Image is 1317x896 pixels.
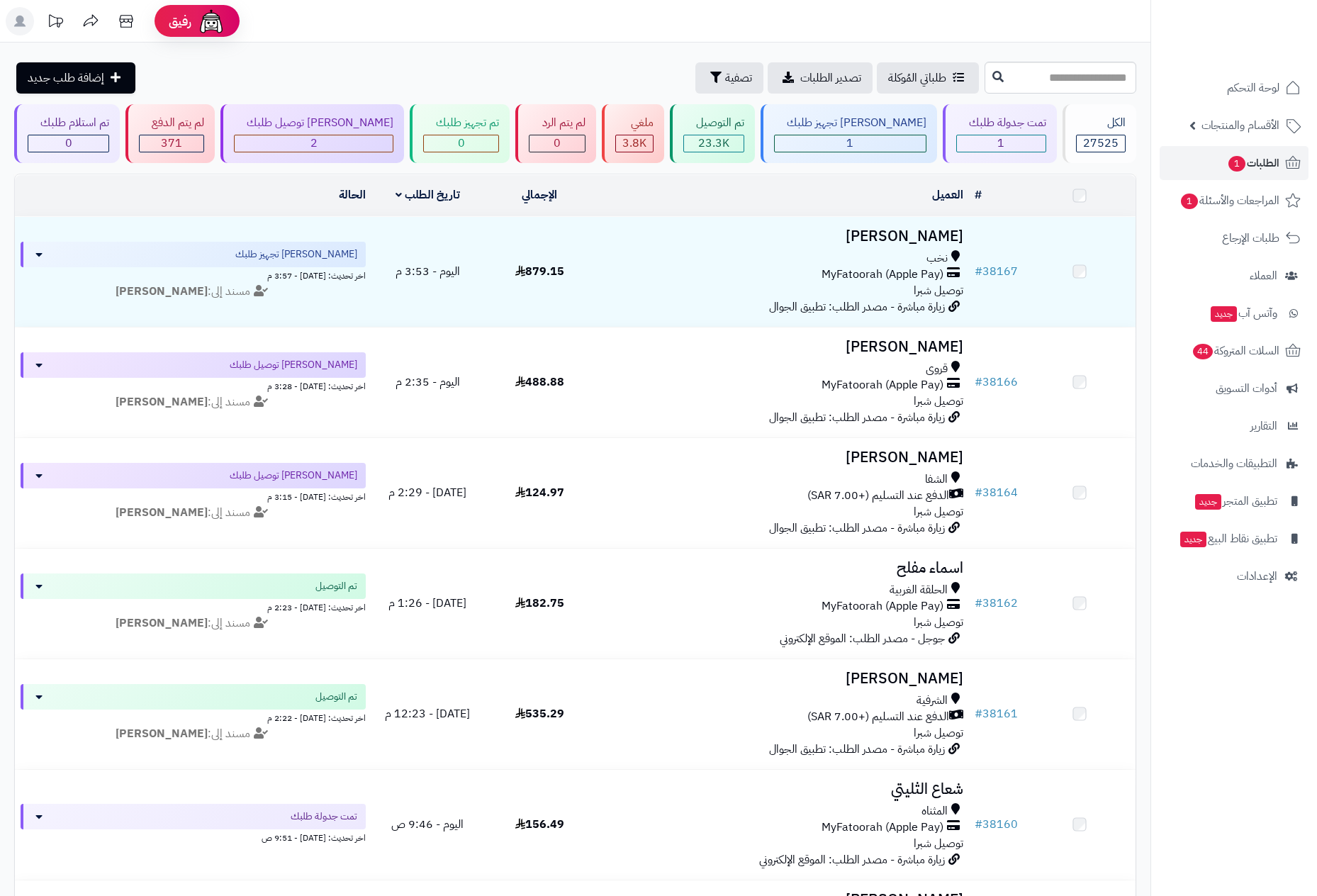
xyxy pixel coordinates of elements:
[515,263,564,280] span: 879.15
[975,705,1018,722] a: #38161
[515,374,564,391] span: 488.88
[116,725,208,742] strong: [PERSON_NAME]
[957,135,1046,152] div: 1
[601,339,963,355] h3: [PERSON_NAME]
[1222,228,1279,248] span: طلبات الإرجاع
[1160,146,1308,180] a: الطلبات1
[822,819,943,836] span: MyFatoorah (Apple Pay)
[975,484,982,501] span: #
[1201,116,1279,135] span: الأقسام والمنتجات
[807,709,949,725] span: الدفع عند التسليم (+7.00 SAR)
[522,186,557,203] a: الإجمالي
[1160,184,1308,218] a: المراجعات والأسئلة1
[769,409,945,426] span: زيارة مباشرة - مصدر الطلب: تطبيق الجوال
[822,267,943,283] span: MyFatoorah (Apple Pay)
[11,104,123,163] a: تم استلام طلبك 0
[683,115,744,131] div: تم التوصيل
[169,13,191,30] span: رفيق
[769,741,945,758] span: زيارة مباشرة - مصدر الطلب: تطبيق الجوال
[616,135,653,152] div: 3826
[1083,135,1119,152] span: 27525
[599,104,667,163] a: ملغي 3.8K
[515,705,564,722] span: 535.29
[800,69,861,86] span: تصدير الطلبات
[388,484,466,501] span: [DATE] - 2:29 م
[529,115,585,131] div: لم يتم الرد
[1237,566,1277,586] span: الإعدادات
[975,595,982,612] span: #
[197,7,225,35] img: ai-face.png
[396,263,460,280] span: اليوم - 3:53 م
[315,579,357,593] span: تم التوصيل
[554,135,561,152] span: 0
[932,186,963,203] a: العميل
[458,135,465,152] span: 0
[515,816,564,833] span: 156.49
[695,62,763,94] button: تصفية
[925,471,948,488] span: الشفا
[234,115,393,131] div: [PERSON_NAME] توصيل طلبك
[1221,38,1304,68] img: logo-2.png
[1180,532,1206,547] span: جديد
[780,630,945,647] span: جوجل - مصدر الطلب: الموقع الإلكتروني
[975,484,1018,501] a: #38164
[230,469,357,483] span: [PERSON_NAME] توصيل طلبك
[769,298,945,315] span: زيارة مباشرة - مصدر الطلب: تطبيق الجوال
[339,186,366,203] a: الحالة
[725,69,752,86] span: تصفية
[1160,259,1308,293] a: العملاء
[116,393,208,410] strong: [PERSON_NAME]
[1160,447,1308,481] a: التطبيقات والخدمات
[391,816,464,833] span: اليوم - 9:46 ص
[10,394,376,410] div: مسند إلى:
[21,599,366,614] div: اخر تحديث: [DATE] - 2:23 م
[1060,104,1139,163] a: الكل27525
[846,135,853,152] span: 1
[926,361,948,377] span: قروى
[1160,559,1308,593] a: الإعدادات
[1211,306,1237,322] span: جديد
[914,282,963,299] span: توصيل شبرا
[1160,371,1308,405] a: أدوات التسويق
[1194,491,1277,511] span: تطبيق المتجر
[515,595,564,612] span: 182.75
[615,115,654,131] div: ملغي
[1160,522,1308,556] a: تطبيق نقاط البيعجديد
[1250,416,1277,436] span: التقارير
[512,104,598,163] a: لم يتم الرد 0
[807,488,949,504] span: الدفع عند التسليم (+7.00 SAR)
[407,104,512,163] a: تم تجهيز طلبك 0
[21,488,366,503] div: اخر تحديث: [DATE] - 3:15 م
[139,115,204,131] div: لم يتم الدفع
[914,835,963,852] span: توصيل شبرا
[1191,454,1277,474] span: التطبيقات والخدمات
[28,135,108,152] div: 0
[235,247,357,262] span: [PERSON_NAME] تجهيز طلبك
[423,115,499,131] div: تم تجهيز طلبك
[291,810,357,824] span: تمت جدولة طلبك
[667,104,758,163] a: تم التوصيل 23.3K
[975,816,982,833] span: #
[975,816,1018,833] a: #38160
[515,484,564,501] span: 124.97
[775,135,926,152] div: 1
[997,135,1004,152] span: 1
[914,393,963,410] span: توصيل شبرا
[161,135,182,152] span: 371
[759,851,945,868] span: زيارة مباشرة - مصدر الطلب: الموقع الإلكتروني
[601,671,963,687] h3: [PERSON_NAME]
[601,781,963,797] h3: شعاع الثليتي
[385,705,470,722] span: [DATE] - 12:23 م
[774,115,926,131] div: [PERSON_NAME] تجهيز طلبك
[28,69,104,86] span: إضافة طلب جديد
[21,829,366,844] div: اخر تحديث: [DATE] - 9:51 ص
[424,135,498,152] div: 0
[601,449,963,466] h3: [PERSON_NAME]
[1179,191,1279,211] span: المراجعات والأسئلة
[1179,529,1277,549] span: تطبيق نقاط البيع
[1216,379,1277,398] span: أدوات التسويق
[235,135,393,152] div: 2
[116,615,208,632] strong: [PERSON_NAME]
[396,186,460,203] a: تاريخ الطلب
[975,374,982,391] span: #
